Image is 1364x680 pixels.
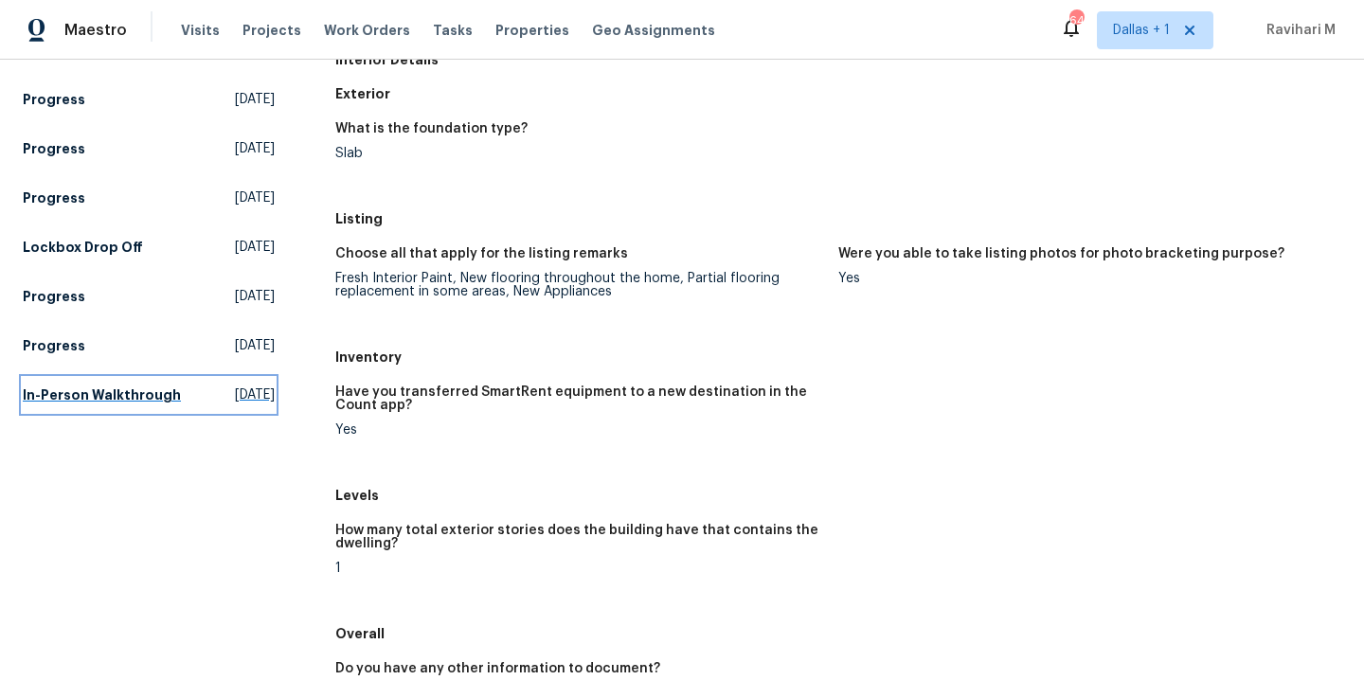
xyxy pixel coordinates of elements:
[181,21,220,40] span: Visits
[335,272,823,298] div: Fresh Interior Paint, New flooring throughout the home, Partial flooring replacement in some area...
[235,385,275,404] span: [DATE]
[335,662,660,675] h5: Do you have any other information to document?
[335,624,1341,643] h5: Overall
[433,24,473,37] span: Tasks
[235,238,275,257] span: [DATE]
[838,272,1326,285] div: Yes
[23,385,181,404] h5: In-Person Walkthrough
[335,209,1341,228] h5: Listing
[23,230,275,264] a: Lockbox Drop Off[DATE]
[242,21,301,40] span: Projects
[23,139,85,158] h5: Progress
[324,21,410,40] span: Work Orders
[1259,21,1336,40] span: Ravihari M
[23,329,275,363] a: Progress[DATE]
[235,139,275,158] span: [DATE]
[23,82,275,116] a: Progress[DATE]
[23,378,275,412] a: In-Person Walkthrough[DATE]
[1113,21,1170,40] span: Dallas + 1
[335,385,823,412] h5: Have you transferred SmartRent equipment to a new destination in the Count app?
[495,21,569,40] span: Properties
[335,423,823,437] div: Yes
[1069,11,1083,30] div: 64
[838,247,1284,260] h5: Were you able to take listing photos for photo bracketing purpose?
[235,287,275,306] span: [DATE]
[64,21,127,40] span: Maestro
[335,562,823,575] div: 1
[23,132,275,166] a: Progress[DATE]
[23,181,275,215] a: Progress[DATE]
[335,84,1341,103] h5: Exterior
[335,486,1341,505] h5: Levels
[335,147,823,160] div: Slab
[592,21,715,40] span: Geo Assignments
[23,90,85,109] h5: Progress
[235,188,275,207] span: [DATE]
[335,524,823,550] h5: How many total exterior stories does the building have that contains the dwelling?
[23,238,143,257] h5: Lockbox Drop Off
[335,122,528,135] h5: What is the foundation type?
[335,348,1341,367] h5: Inventory
[235,336,275,355] span: [DATE]
[335,247,628,260] h5: Choose all that apply for the listing remarks
[23,287,85,306] h5: Progress
[23,188,85,207] h5: Progress
[335,50,1341,69] h5: Interior Details
[23,336,85,355] h5: Progress
[235,90,275,109] span: [DATE]
[23,279,275,313] a: Progress[DATE]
